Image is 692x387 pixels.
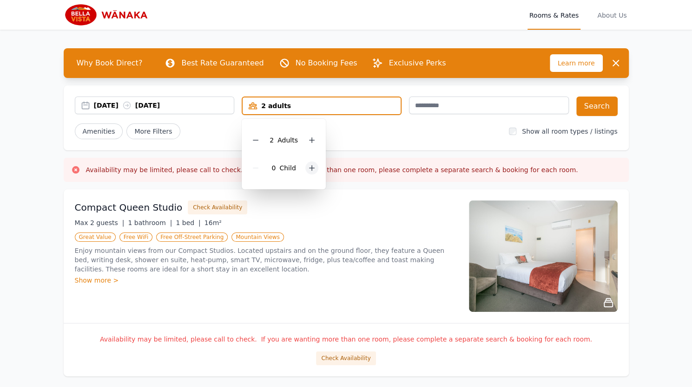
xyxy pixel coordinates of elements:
span: Mountain Views [231,232,283,242]
h3: Availability may be limited, please call to check. If you are wanting more than one room, please ... [86,165,578,174]
p: No Booking Fees [296,58,357,69]
p: Enjoy mountain views from our Compact Studios. Located upstairs and on the ground floor, they fea... [75,246,458,274]
span: 1 bed | [176,219,200,226]
p: Best Rate Guaranteed [181,58,264,69]
img: Bella Vista Wanaka [64,4,153,26]
span: Max 2 guests | [75,219,125,226]
span: Adult s [277,136,298,144]
span: Free Off-Street Parking [156,232,228,242]
span: Why Book Direct? [69,54,150,72]
button: Check Availability [188,200,247,214]
p: Availability may be limited, please call to check. If you are wanting more than one room, please ... [75,335,618,344]
span: Child [279,164,296,172]
label: Show all room types / listings [522,128,617,135]
div: Show more > [75,276,458,285]
p: Exclusive Perks [389,58,446,69]
div: 2 adults [243,101,401,110]
button: Search [576,97,618,116]
span: More Filters [126,123,180,139]
span: Great Value [75,232,116,242]
span: 0 [271,164,276,172]
span: 1 bathroom | [128,219,172,226]
div: [DATE] [DATE] [94,101,234,110]
span: 16m² [204,219,222,226]
button: Check Availability [316,351,376,365]
h3: Compact Queen Studio [75,201,183,214]
button: Amenities [75,123,123,139]
span: Learn more [550,54,603,72]
span: 2 [270,136,274,144]
span: Free WiFi [119,232,153,242]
